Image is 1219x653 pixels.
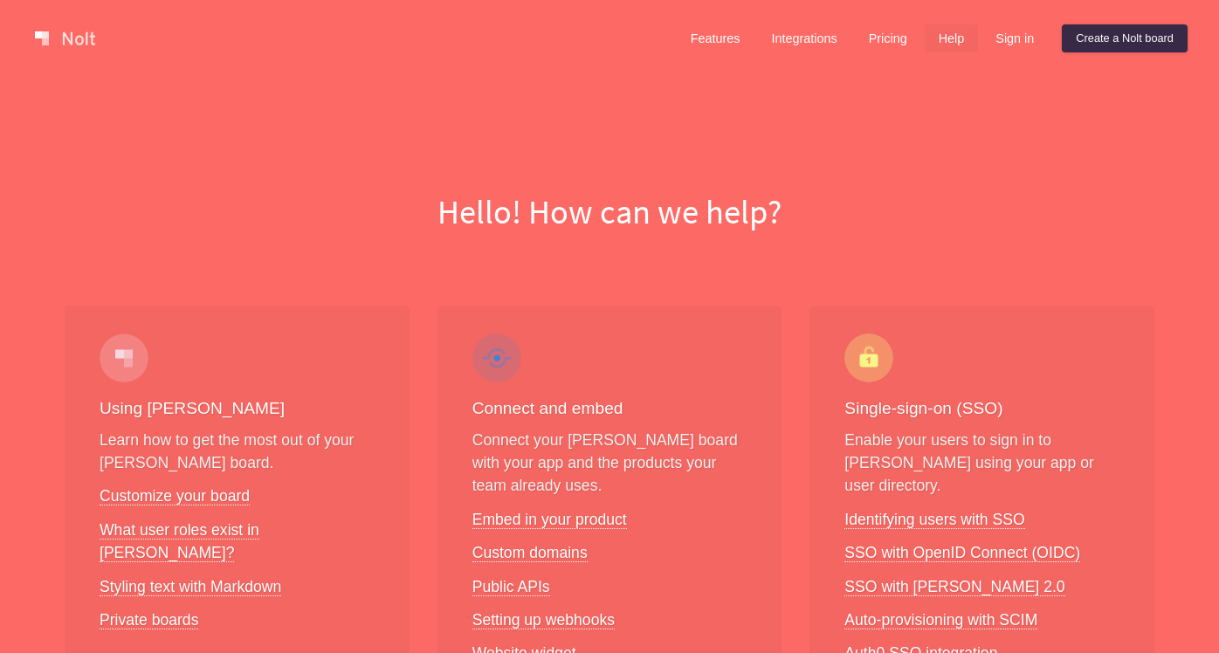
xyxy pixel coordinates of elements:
[472,511,627,529] a: Embed in your product
[757,24,851,52] a: Integrations
[844,429,1119,498] p: Enable your users to sign in to [PERSON_NAME] using your app or user directory.
[855,24,921,52] a: Pricing
[925,24,979,52] a: Help
[844,511,1024,529] a: Identifying users with SSO
[100,521,259,562] a: What user roles exist in [PERSON_NAME]?
[472,396,747,422] h3: Connect and embed
[844,544,1080,562] a: SSO with OpenID Connect (OIDC)
[100,578,281,596] a: Styling text with Markdown
[844,578,1064,596] a: SSO with [PERSON_NAME] 2.0
[472,544,588,562] a: Custom domains
[14,189,1205,236] h1: Hello! How can we help?
[844,611,1037,629] a: Auto-provisioning with SCIM
[1062,24,1188,52] a: Create a Nolt board
[472,578,550,596] a: Public APIs
[677,24,754,52] a: Features
[100,611,198,629] a: Private boards
[472,429,747,498] p: Connect your [PERSON_NAME] board with your app and the products your team already uses.
[100,396,375,422] h3: Using [PERSON_NAME]
[100,487,250,505] a: Customize your board
[472,611,615,629] a: Setting up webhooks
[100,429,375,475] p: Learn how to get the most out of your [PERSON_NAME] board.
[844,396,1119,422] h3: Single-sign-on (SSO)
[981,24,1048,52] a: Sign in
